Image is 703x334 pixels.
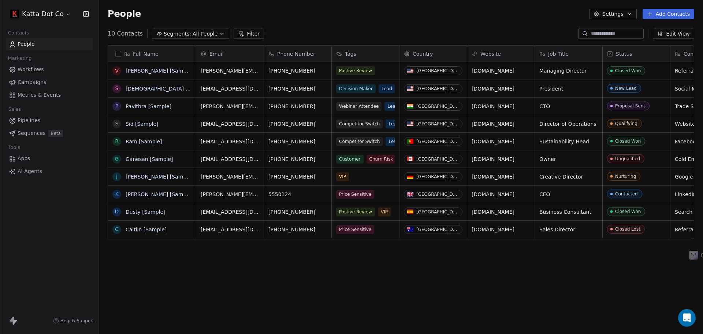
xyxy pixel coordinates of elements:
span: 5550124 [268,191,327,198]
span: Postive Review [336,208,375,216]
span: Tools [5,142,23,153]
span: [PHONE_NUMBER] [268,85,327,92]
div: S [115,85,119,92]
a: Campaigns [6,76,93,88]
span: [EMAIL_ADDRESS][DOMAIN_NAME] [201,226,259,233]
a: Caitlin [Sample] [126,227,167,232]
span: Postive Review [336,66,375,75]
span: [EMAIL_ADDRESS][DOMAIN_NAME] [201,208,259,216]
span: Workflows [18,66,44,73]
a: [PERSON_NAME] [Sample] [126,191,193,197]
div: R [115,137,119,145]
span: Customer [336,155,364,164]
span: [EMAIL_ADDRESS][DOMAIN_NAME] [201,85,259,92]
span: Website [480,50,501,58]
div: [GEOGRAPHIC_DATA] [416,209,459,214]
a: Apps [6,153,93,165]
a: [DOMAIN_NAME] [472,121,514,127]
span: Contacts [5,27,32,38]
span: Job Title [548,50,569,58]
a: [DEMOGRAPHIC_DATA] [Sample] [126,86,209,92]
span: Pipelines [18,117,40,124]
div: Proposal Sent [615,103,645,109]
span: Status [616,50,632,58]
div: New Lead [615,86,637,91]
a: [DOMAIN_NAME] [472,227,514,232]
span: [PHONE_NUMBER] [268,173,327,180]
div: K [115,190,118,198]
div: Tags [332,46,399,62]
span: Sales Director [539,226,598,233]
a: [DOMAIN_NAME] [472,68,514,74]
span: Creative Director [539,173,598,180]
div: Closed Won [615,68,641,73]
span: CEO [539,191,598,198]
span: Phone Number [277,50,315,58]
div: D [115,208,119,216]
a: Ganesan [Sample] [126,156,173,162]
div: C [115,225,119,233]
span: [PHONE_NUMBER] [268,103,327,110]
span: 10 Contacts [108,29,143,38]
div: [GEOGRAPHIC_DATA] [416,174,459,179]
a: Ram [Sample] [126,139,162,144]
span: People [108,8,141,19]
span: Webinar Attendee [336,102,382,111]
a: [PERSON_NAME] [Sample] [126,68,193,74]
div: Website [467,46,535,62]
button: Add Contacts [643,9,694,19]
a: [DOMAIN_NAME] [472,86,514,92]
span: [PHONE_NUMBER] [268,138,327,145]
span: [PERSON_NAME][EMAIL_ADDRESS][DOMAIN_NAME] [201,67,259,74]
span: [PERSON_NAME][EMAIL_ADDRESS][DOMAIN_NAME] [201,103,259,110]
div: [GEOGRAPHIC_DATA] [416,104,459,109]
div: [GEOGRAPHIC_DATA] [416,121,459,126]
span: Owner [539,155,598,163]
span: [PHONE_NUMBER] [268,226,327,233]
a: Sid [Sample] [126,121,159,127]
span: [PHONE_NUMBER] [268,120,327,128]
div: [GEOGRAPHIC_DATA] [416,86,459,91]
span: Business Consultant [539,208,598,216]
div: Unqualified [615,156,640,161]
span: Sustainability Head [539,138,598,145]
div: P [115,102,118,110]
button: Settings [589,9,636,19]
a: [DOMAIN_NAME] [472,191,514,197]
span: Tags [345,50,356,58]
button: Edit View [653,29,694,39]
div: [GEOGRAPHIC_DATA] [416,157,459,162]
div: Closed Won [615,139,641,144]
span: [EMAIL_ADDRESS][DOMAIN_NAME] [201,120,259,128]
span: [EMAIL_ADDRESS][DOMAIN_NAME] [201,155,259,163]
span: Lead [386,120,402,128]
a: Metrics & Events [6,89,93,101]
div: [GEOGRAPHIC_DATA] [416,68,459,73]
span: Competitor Switch [336,137,383,146]
span: Sequences [18,129,45,137]
div: [GEOGRAPHIC_DATA] [416,227,459,232]
a: SequencesBeta [6,127,93,139]
div: Closed Won [615,209,641,214]
span: [PHONE_NUMBER] [268,208,327,216]
span: Apps [18,155,30,162]
span: Katta Dot Co [22,9,64,19]
span: Help & Support [60,318,94,324]
span: Lead [379,84,395,93]
div: [GEOGRAPHIC_DATA] [416,139,459,144]
a: Workflows [6,63,93,76]
a: [PERSON_NAME] [Sample] [126,174,193,180]
span: CTO [539,103,598,110]
span: VIP [378,208,391,216]
a: Help & Support [53,318,94,324]
span: [PHONE_NUMBER] [268,155,327,163]
span: AI Agents [18,168,42,175]
div: Status [603,46,670,62]
div: Country [399,46,467,62]
span: [PERSON_NAME][EMAIL_ADDRESS][DOMAIN_NAME] [201,191,259,198]
span: Lead [384,102,401,111]
span: All People [193,30,217,38]
div: Full Name [108,46,196,62]
a: [DOMAIN_NAME] [472,139,514,144]
a: Dusty [Sample] [126,209,165,215]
